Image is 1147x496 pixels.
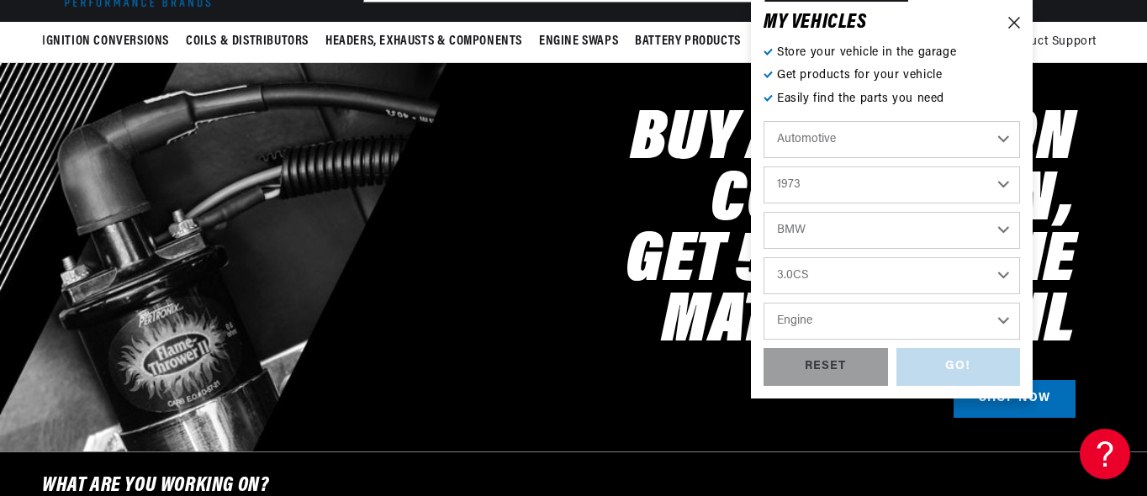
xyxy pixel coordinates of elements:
[764,166,1020,203] select: Year
[749,22,869,61] summary: Spark Plug Wires
[42,33,169,50] span: Ignition Conversions
[635,33,741,50] span: Battery Products
[539,33,618,50] span: Engine Swaps
[1003,33,1097,51] span: Product Support
[626,22,749,61] summary: Battery Products
[764,348,888,386] div: RESET
[325,33,522,50] span: Headers, Exhausts & Components
[764,121,1020,158] select: Ride Type
[186,33,309,50] span: Coils & Distributors
[317,22,531,61] summary: Headers, Exhausts & Components
[42,22,177,61] summary: Ignition Conversions
[764,90,1020,108] p: Easily find the parts you need
[764,257,1020,294] select: Model
[1003,22,1105,62] summary: Product Support
[764,14,867,31] h6: MY VEHICLE S
[764,66,1020,85] p: Get products for your vehicle
[954,380,1076,418] a: SHOP NOW
[531,22,626,61] summary: Engine Swaps
[357,110,1076,353] h2: Buy an Ignition Conversion, Get 50% off the Matching Coil
[764,303,1020,340] select: Engine
[177,22,317,61] summary: Coils & Distributors
[764,44,1020,62] p: Store your vehicle in the garage
[764,212,1020,249] select: Make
